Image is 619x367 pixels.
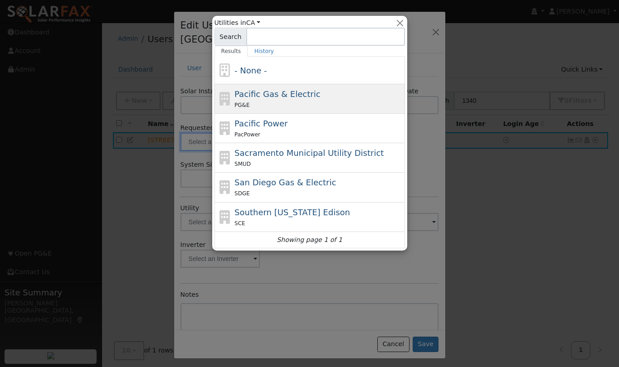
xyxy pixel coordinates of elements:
i: Showing page 1 of 1 [277,235,342,245]
span: Pacific Gas & Electric [234,89,320,99]
span: SDGE [234,190,250,197]
a: History [248,46,281,57]
span: Southern [US_STATE] Edison [234,208,350,217]
span: SCE [234,220,245,227]
a: Results [214,46,248,57]
span: PG&E [234,102,249,108]
span: PacPower [234,131,260,138]
span: - None - [234,66,267,75]
span: Sacramento Municipal Utility District [234,148,384,158]
span: Pacific Power [234,119,288,128]
span: SMUD [234,161,251,167]
span: San Diego Gas & Electric [234,178,336,187]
